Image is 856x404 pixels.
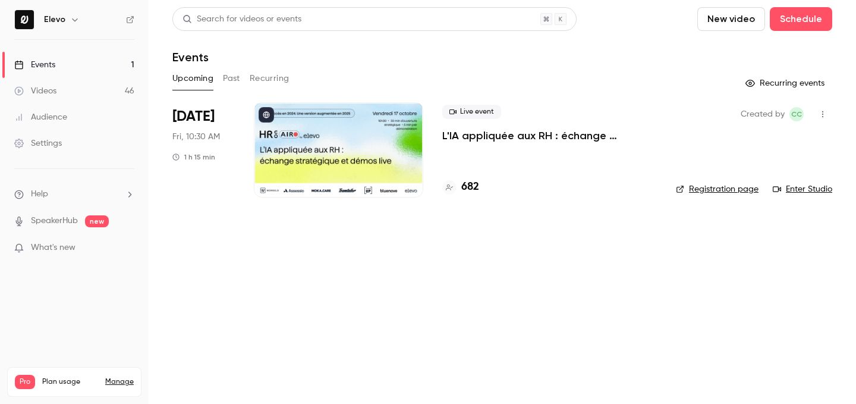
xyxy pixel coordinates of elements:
[15,375,35,389] span: Pro
[14,137,62,149] div: Settings
[442,129,657,143] a: L'IA appliquée aux RH : échange stratégique et démos live.
[172,69,213,88] button: Upcoming
[15,10,34,29] img: Elevo
[442,179,479,195] a: 682
[172,50,209,64] h1: Events
[250,69,289,88] button: Recurring
[740,74,832,93] button: Recurring events
[182,13,301,26] div: Search for videos or events
[14,85,56,97] div: Videos
[31,242,75,254] span: What's new
[773,183,832,195] a: Enter Studio
[789,107,804,121] span: Clara Courtillier
[223,69,240,88] button: Past
[105,377,134,387] a: Manage
[770,7,832,31] button: Schedule
[14,59,55,71] div: Events
[172,152,215,162] div: 1 h 15 min
[31,215,78,227] a: SpeakerHub
[791,107,802,121] span: CC
[697,7,765,31] button: New video
[676,183,759,195] a: Registration page
[14,188,134,201] li: help-dropdown-opener
[172,102,235,198] div: Oct 17 Fri, 10:30 AM (Europe/Paris)
[461,179,479,195] h4: 682
[14,111,67,123] div: Audience
[172,131,220,143] span: Fri, 10:30 AM
[172,107,215,126] span: [DATE]
[85,215,109,227] span: new
[44,14,65,26] h6: Elevo
[741,107,785,121] span: Created by
[31,188,48,201] span: Help
[42,377,98,387] span: Plan usage
[442,105,501,119] span: Live event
